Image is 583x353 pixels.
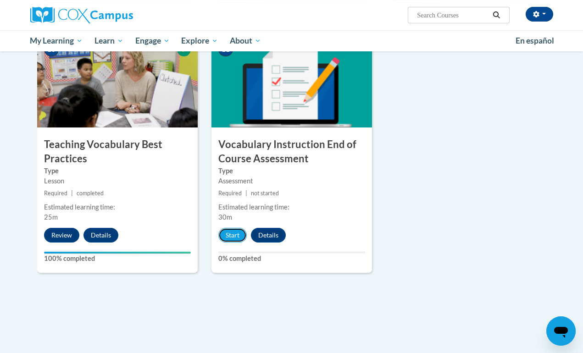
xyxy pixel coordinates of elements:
[218,254,365,264] label: 0% completed
[37,36,198,127] img: Course Image
[37,138,198,166] h3: Teaching Vocabulary Best Practices
[94,35,123,46] span: Learn
[89,30,129,51] a: Learn
[24,30,89,51] a: My Learning
[23,30,560,51] div: Main menu
[30,35,83,46] span: My Learning
[211,36,372,127] img: Course Image
[416,10,489,21] input: Search Courses
[251,190,279,197] span: not started
[44,166,191,176] label: Type
[251,228,286,243] button: Details
[44,176,191,186] div: Lesson
[77,190,104,197] span: completed
[218,190,242,197] span: Required
[510,31,560,50] a: En español
[83,228,118,243] button: Details
[526,7,553,22] button: Account Settings
[245,190,247,197] span: |
[218,176,365,186] div: Assessment
[211,138,372,166] h3: Vocabulary Instruction End of Course Assessment
[230,35,261,46] span: About
[71,190,73,197] span: |
[218,202,365,212] div: Estimated learning time:
[489,10,503,21] button: Search
[44,252,191,254] div: Your progress
[224,30,267,51] a: About
[218,228,247,243] button: Start
[44,202,191,212] div: Estimated learning time:
[44,190,67,197] span: Required
[44,254,191,264] label: 100% completed
[546,316,576,346] iframe: Button to launch messaging window
[218,213,232,221] span: 30m
[175,30,224,51] a: Explore
[30,7,195,23] a: Cox Campus
[30,7,133,23] img: Cox Campus
[44,228,79,243] button: Review
[181,35,218,46] span: Explore
[218,166,365,176] label: Type
[135,35,170,46] span: Engage
[44,213,58,221] span: 25m
[516,36,554,45] span: En español
[129,30,176,51] a: Engage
